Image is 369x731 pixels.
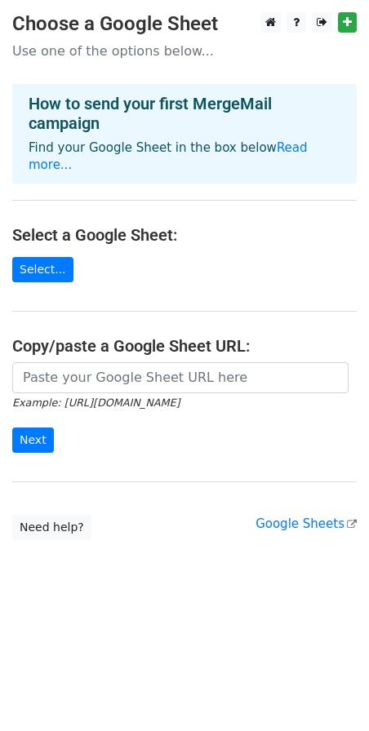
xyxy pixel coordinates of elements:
small: Example: [URL][DOMAIN_NAME] [12,397,180,409]
a: Google Sheets [256,516,357,531]
p: Use one of the options below... [12,42,357,60]
input: Next [12,428,54,453]
a: Read more... [29,140,308,172]
h4: Copy/paste a Google Sheet URL: [12,336,357,356]
p: Find your Google Sheet in the box below [29,140,340,174]
a: Need help? [12,515,91,540]
h4: How to send your first MergeMail campaign [29,94,340,133]
input: Paste your Google Sheet URL here [12,362,349,393]
a: Select... [12,257,73,282]
h4: Select a Google Sheet: [12,225,357,245]
h3: Choose a Google Sheet [12,12,357,36]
